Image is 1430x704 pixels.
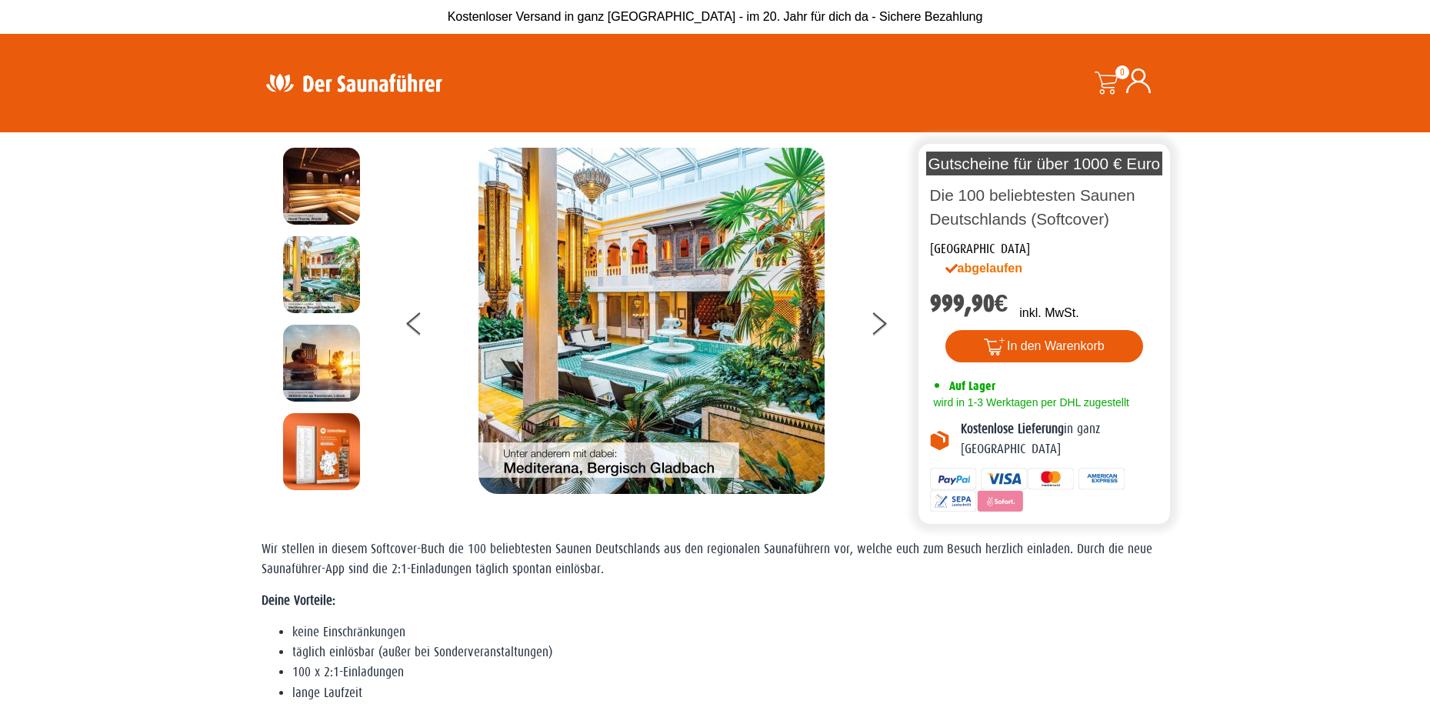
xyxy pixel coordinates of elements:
li: lange Laufzeit [292,683,1169,703]
div: [GEOGRAPHIC_DATA] [930,239,1030,259]
p: inkl. MwSt. [1019,304,1078,322]
li: keine Einschränkungen [292,622,1169,642]
span: 0 [1115,65,1129,79]
b: Kostenlose Lieferung [961,422,1064,436]
span: Kostenloser Versand in ganz [GEOGRAPHIC_DATA] - im 20. Jahr für dich da - Sichere Bezahlung [448,10,983,23]
button: In den Warenkorb [945,330,1143,362]
span: wird in 1-3 Werktagen per DHL zugestellt [930,396,1129,409]
span: Wir stellen in diesem Softcover-Buch die 100 beliebtesten Saunen Deutschlands aus den regionalen ... [262,542,1152,576]
p: in ganz [GEOGRAPHIC_DATA] [961,419,1159,460]
span: € [995,289,1008,318]
img: Bilder Beispiele_national4 [283,148,360,225]
li: 100 x 2:1-Einladungen [292,662,1169,682]
img: Mockup_Softcover_national [283,413,360,490]
img: Bilder Beispiele_national [283,236,360,313]
span: Auf Lager [949,379,995,393]
img: Bilder Beispiele_national3 [283,325,360,402]
p: Gutscheine für über 1000 € Euro [926,152,1163,175]
strong: Deine Vorteile: [262,593,335,608]
img: Bilder Beispiele_national [478,148,825,494]
bdi: 999,90 [930,289,1008,318]
a: Die 100 beliebtesten Saunen Deutschlands (Softcover) [930,186,1135,228]
div: abgelaufen [945,259,1090,278]
li: täglich einlösbar (außer bei Sonderveranstaltungen) [292,642,1169,662]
